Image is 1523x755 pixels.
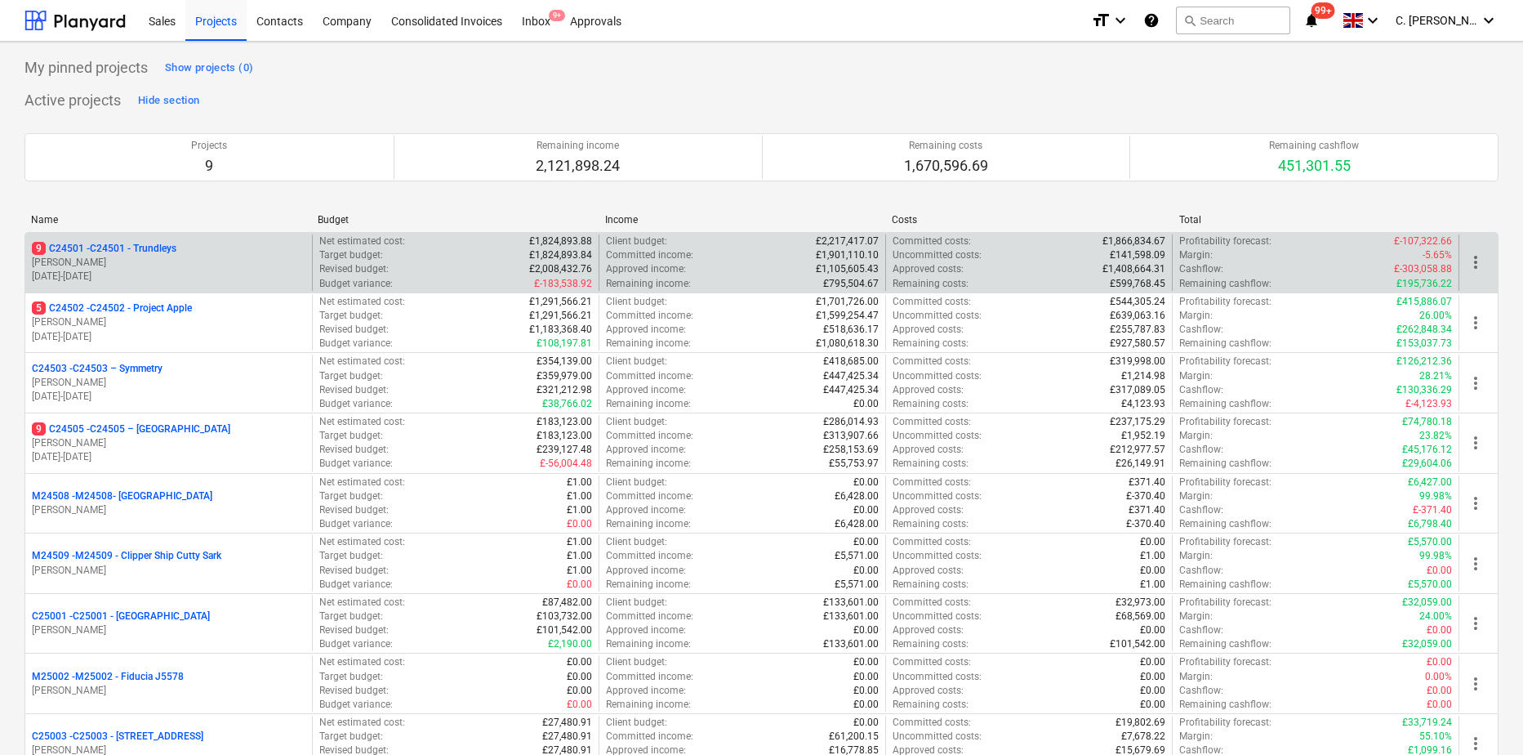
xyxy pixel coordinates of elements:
p: Committed income : [606,309,693,323]
p: Client budget : [606,235,667,248]
p: £-370.40 [1126,489,1165,503]
p: £1,952.19 [1121,429,1165,443]
p: £359,979.00 [537,369,592,383]
p: Remaining income : [606,277,691,291]
p: £0.00 [853,623,879,637]
div: Costs [892,214,1165,226]
p: C24502 - C24502 - Project Apple [32,302,192,315]
p: £45,176.12 [1402,443,1452,457]
p: Committed income : [606,369,693,383]
p: £212,977.57 [1110,443,1165,457]
p: £133,601.00 [823,610,879,623]
p: £-107,322.66 [1394,235,1452,248]
p: [PERSON_NAME] [32,376,305,390]
p: Cashflow : [1179,323,1223,337]
p: £371.40 [1129,476,1165,489]
p: £5,570.00 [1408,535,1452,549]
p: £0.00 [853,503,879,517]
p: 23.82% [1419,429,1452,443]
p: £1,214.98 [1121,369,1165,383]
p: Approved income : [606,262,686,276]
div: 9C24505 -C24505 – [GEOGRAPHIC_DATA][PERSON_NAME][DATE]-[DATE] [32,422,305,464]
p: £599,768.45 [1110,277,1165,291]
p: Client budget : [606,476,667,489]
p: -5.65% [1423,248,1452,262]
p: Uncommitted costs : [893,549,982,563]
p: £126,212.36 [1396,355,1452,369]
p: £153,037.73 [1396,337,1452,351]
p: Committed costs : [893,235,971,248]
span: C. [PERSON_NAME] [1396,14,1477,27]
p: £-56,004.48 [540,457,592,471]
p: Approved costs : [893,323,964,337]
p: £262,848.34 [1396,323,1452,337]
p: Uncommitted costs : [893,248,982,262]
p: Client budget : [606,596,667,610]
p: £1.00 [1140,578,1165,592]
p: C24503 - C24503 – Symmetry [32,362,163,376]
p: [DATE] - [DATE] [32,390,305,404]
p: Cashflow : [1179,262,1223,276]
p: Remaining costs : [893,517,969,531]
p: Remaining income [536,139,620,153]
p: Budget variance : [319,277,393,291]
p: £5,570.00 [1408,578,1452,592]
p: 26.00% [1419,309,1452,323]
p: £5,571.00 [835,549,879,563]
p: C24505 - C24505 – [GEOGRAPHIC_DATA] [32,422,230,436]
p: Remaining costs : [893,277,969,291]
p: Net estimated cost : [319,596,405,610]
p: Budget variance : [319,457,393,471]
p: £418,685.00 [823,355,879,369]
p: Margin : [1179,309,1213,323]
div: M24509 -M24509 - Clipper Ship Cutty Sark[PERSON_NAME] [32,549,305,577]
p: £0.00 [1427,623,1452,637]
p: £141,598.09 [1110,248,1165,262]
p: Margin : [1179,369,1213,383]
p: M25002 - M25002 - Fiducia J5578 [32,670,184,684]
p: £1.00 [567,489,592,503]
p: Committed income : [606,489,693,503]
p: C25003 - C25003 - [STREET_ADDRESS] [32,730,203,744]
i: keyboard_arrow_down [1479,11,1499,30]
button: Show projects (0) [161,55,257,81]
p: £371.40 [1129,503,1165,517]
p: £0.00 [1427,564,1452,578]
p: 451,301.55 [1269,156,1359,176]
span: more_vert [1466,373,1485,393]
p: 24.00% [1419,610,1452,623]
p: £639,063.16 [1110,309,1165,323]
p: £6,798.40 [1408,517,1452,531]
p: £447,425.34 [823,383,879,397]
p: [PERSON_NAME] [32,315,305,329]
p: Target budget : [319,549,383,563]
p: £2,217,417.07 [816,235,879,248]
p: Net estimated cost : [319,355,405,369]
p: £1,408,664.31 [1102,262,1165,276]
p: Margin : [1179,610,1213,623]
div: 9C24501 -C24501 - Trundleys[PERSON_NAME][DATE]-[DATE] [32,242,305,284]
p: £255,787.83 [1110,323,1165,337]
p: £32,973.00 [1116,596,1165,610]
p: Committed income : [606,610,693,623]
p: £927,580.57 [1110,337,1165,351]
p: £321,212.98 [537,383,592,397]
p: £74,780.18 [1402,415,1452,429]
p: Net estimated cost : [319,535,405,549]
p: £0.00 [1140,623,1165,637]
p: £319,998.00 [1110,355,1165,369]
span: more_vert [1466,734,1485,753]
div: 5C24502 -C24502 - Project Apple[PERSON_NAME][DATE]-[DATE] [32,302,305,343]
p: Client budget : [606,415,667,429]
p: 99.98% [1419,489,1452,503]
p: Approved income : [606,323,686,337]
p: Remaining cashflow : [1179,337,1271,351]
p: Target budget : [319,309,383,323]
button: Hide section [134,87,203,114]
span: 5 [32,302,46,315]
p: Approved costs : [893,443,964,457]
p: £1.00 [1140,549,1165,563]
p: Revised budget : [319,443,389,457]
p: £-370.40 [1126,517,1165,531]
p: £1.00 [567,476,592,489]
